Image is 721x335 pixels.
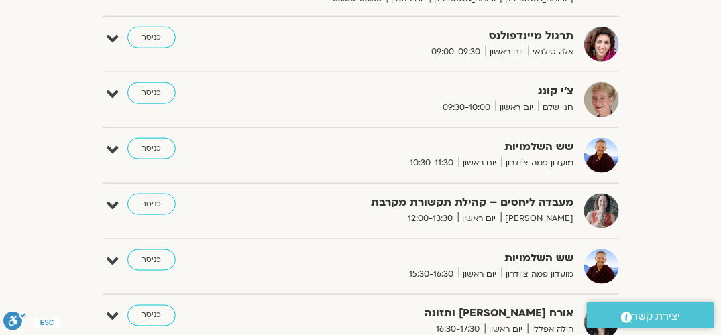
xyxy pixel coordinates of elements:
a: יצירת קשר [587,302,714,328]
a: כניסה [127,138,176,159]
strong: צ'י קונג [286,82,574,100]
strong: אורח [PERSON_NAME] ותזונה [286,305,574,323]
span: [PERSON_NAME] [501,212,574,226]
span: 09:30-10:00 [439,100,496,115]
span: יום ראשון [459,267,502,281]
span: אלה טולנאי [529,45,574,59]
a: כניסה [127,194,176,215]
span: 10:30-11:30 [406,156,459,170]
strong: שש השלמויות [286,138,574,156]
span: יום ראשון [459,156,502,170]
span: 09:00-09:30 [427,45,486,59]
strong: מעבדה ליחסים – קהילת תקשורת מקרבת [286,194,574,212]
span: יום ראשון [496,100,539,115]
span: חני שלם [539,100,574,115]
span: מועדון פמה צ'ודרון [502,156,574,170]
a: כניסה [127,249,176,271]
a: כניסה [127,27,176,48]
strong: שש השלמויות [286,249,574,267]
span: יום ראשון [486,45,529,59]
span: 15:30-16:30 [405,267,459,281]
span: 12:00-13:30 [404,212,458,226]
a: כניסה [127,305,176,326]
a: כניסה [127,82,176,104]
strong: תרגול מיינדפולנס [286,27,574,45]
span: מועדון פמה צ'ודרון [502,267,574,281]
span: יום ראשון [458,212,501,226]
span: יצירת קשר [632,308,681,326]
